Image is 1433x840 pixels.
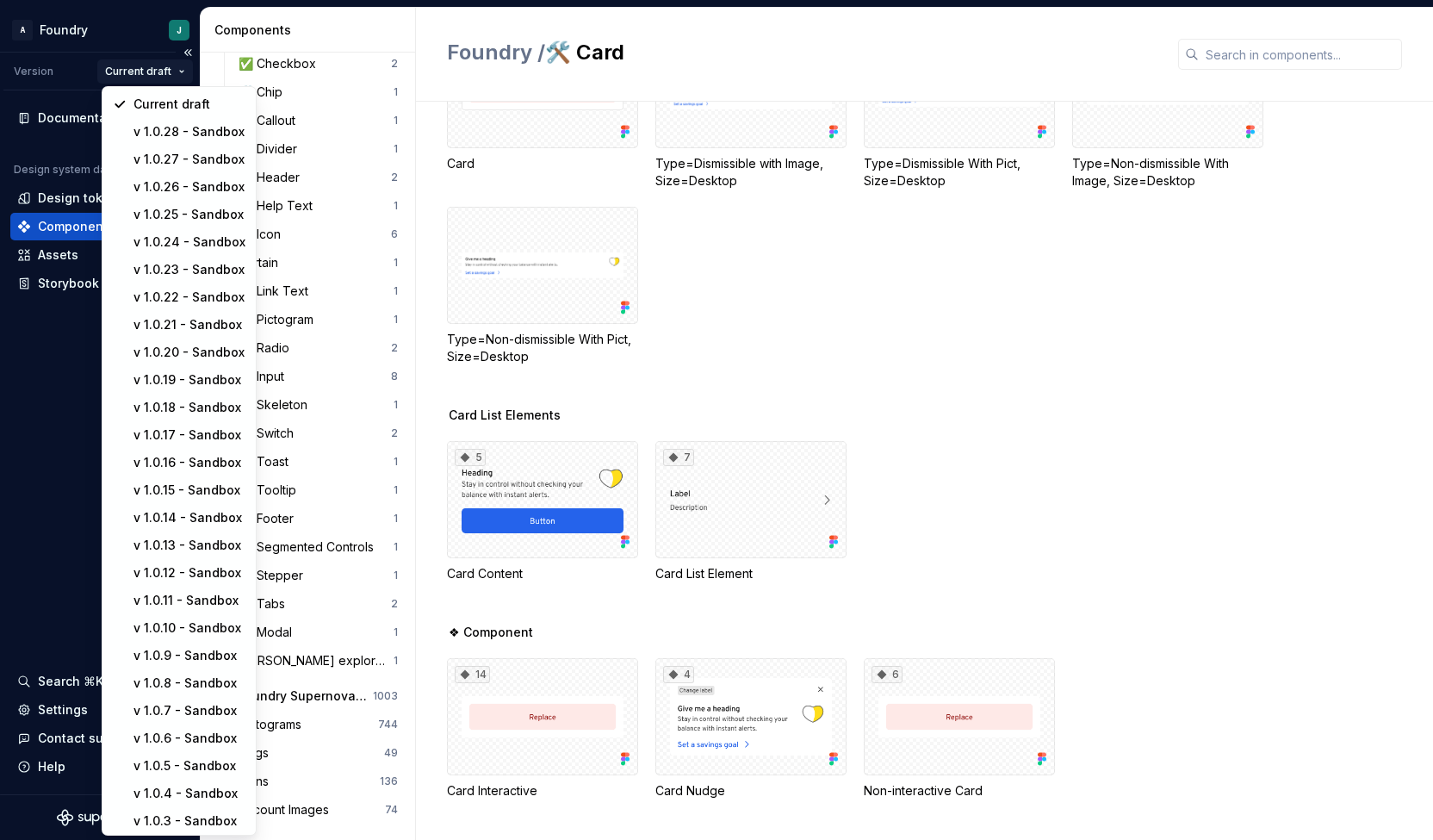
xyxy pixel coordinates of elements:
div: v 1.0.23 - Sandbox [133,261,245,278]
div: v 1.0.11 - Sandbox [133,592,245,609]
div: v 1.0.24 - Sandbox [133,233,245,251]
div: v 1.0.20 - Sandbox [133,344,245,361]
div: v 1.0.6 - Sandbox [133,730,245,747]
div: v 1.0.14 - Sandbox [133,509,245,526]
div: v 1.0.17 - Sandbox [133,426,245,444]
div: v 1.0.26 - Sandbox [133,178,245,196]
div: v 1.0.12 - Sandbox [133,564,245,582]
div: v 1.0.19 - Sandbox [133,371,245,389]
div: v 1.0.9 - Sandbox [133,647,245,664]
div: v 1.0.28 - Sandbox [133,123,245,140]
div: v 1.0.22 - Sandbox [133,289,245,306]
div: v 1.0.5 - Sandbox [133,757,245,775]
div: Current draft [133,96,245,113]
div: v 1.0.10 - Sandbox [133,619,245,637]
div: v 1.0.4 - Sandbox [133,785,245,802]
div: v 1.0.25 - Sandbox [133,206,245,223]
div: v 1.0.18 - Sandbox [133,399,245,416]
div: v 1.0.21 - Sandbox [133,316,245,333]
div: v 1.0.27 - Sandbox [133,151,245,168]
div: v 1.0.3 - Sandbox [133,812,245,830]
div: v 1.0.7 - Sandbox [133,702,245,719]
div: v 1.0.13 - Sandbox [133,537,245,554]
div: v 1.0.15 - Sandbox [133,482,245,499]
div: v 1.0.16 - Sandbox [133,454,245,471]
div: v 1.0.8 - Sandbox [133,675,245,692]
